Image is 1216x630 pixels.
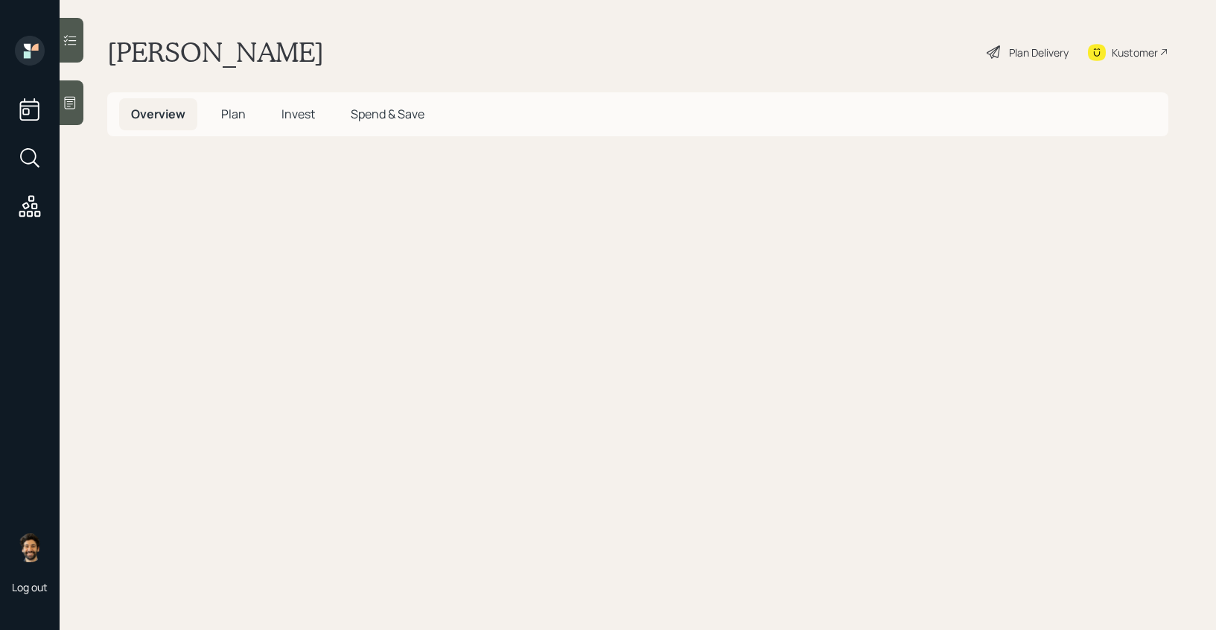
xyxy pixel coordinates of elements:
[131,106,185,122] span: Overview
[15,532,45,562] img: eric-schwartz-headshot.png
[107,36,324,69] h1: [PERSON_NAME]
[1009,45,1069,60] div: Plan Delivery
[351,106,424,122] span: Spend & Save
[1112,45,1158,60] div: Kustomer
[221,106,246,122] span: Plan
[12,580,48,594] div: Log out
[281,106,315,122] span: Invest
